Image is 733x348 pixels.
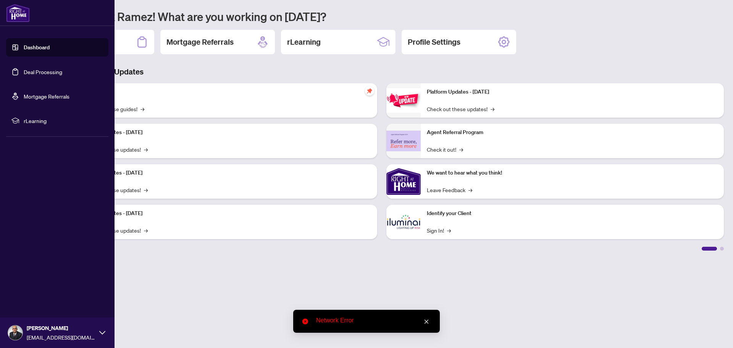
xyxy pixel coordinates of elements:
h2: Profile Settings [408,37,460,47]
h1: Welcome back Ramez! What are you working on [DATE]? [40,9,724,24]
span: → [491,105,494,113]
button: Open asap [702,321,725,344]
span: [EMAIL_ADDRESS][DOMAIN_NAME] [27,333,95,342]
img: Platform Updates - June 23, 2025 [386,88,421,112]
span: close-circle [302,319,308,324]
span: → [468,186,472,194]
a: Check out these updates!→ [427,105,494,113]
a: Deal Processing [24,68,62,75]
a: Leave Feedback→ [427,186,472,194]
span: → [144,186,148,194]
p: Platform Updates - [DATE] [80,209,371,218]
span: rLearning [24,117,103,125]
p: Platform Updates - [DATE] [427,88,718,96]
div: Network Error [316,316,431,325]
span: → [447,226,451,235]
span: → [459,145,463,154]
h2: rLearning [287,37,321,47]
span: → [140,105,144,113]
span: → [144,226,148,235]
span: → [144,145,148,154]
h2: Mortgage Referrals [166,37,234,47]
a: Dashboard [24,44,50,51]
h3: Brokerage & Industry Updates [40,66,724,77]
img: logo [6,4,30,22]
a: Mortgage Referrals [24,93,69,100]
a: Check it out!→ [427,145,463,154]
p: Identify your Client [427,209,718,218]
p: Agent Referral Program [427,128,718,137]
a: Sign In!→ [427,226,451,235]
p: We want to hear what you think! [427,169,718,177]
a: Close [422,317,431,326]
img: Profile Icon [8,325,23,340]
span: close [424,319,429,324]
img: Identify your Client [386,205,421,239]
p: Self-Help [80,88,371,96]
img: We want to hear what you think! [386,164,421,199]
p: Platform Updates - [DATE] [80,128,371,137]
p: Platform Updates - [DATE] [80,169,371,177]
span: [PERSON_NAME] [27,324,95,332]
span: pushpin [365,86,374,95]
img: Agent Referral Program [386,131,421,152]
